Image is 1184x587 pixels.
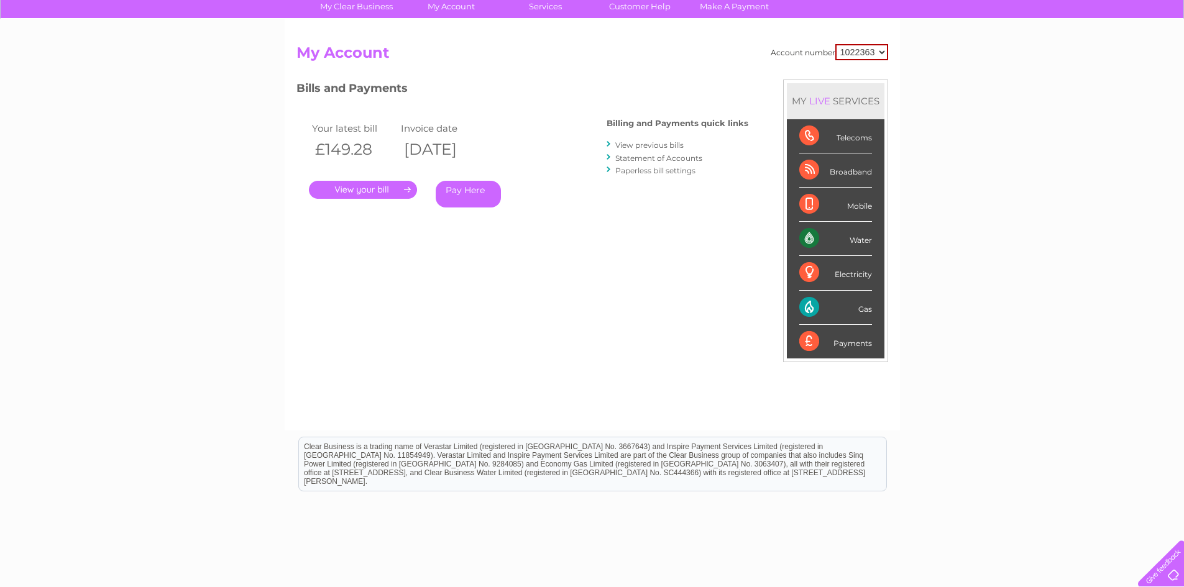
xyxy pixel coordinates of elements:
[799,188,872,222] div: Mobile
[799,291,872,325] div: Gas
[771,44,888,60] div: Account number
[799,256,872,290] div: Electricity
[615,166,695,175] a: Paperless bill settings
[950,6,1035,22] a: 0333 014 3131
[787,83,884,119] div: MY SERVICES
[799,222,872,256] div: Water
[1031,53,1068,62] a: Telecoms
[42,32,105,70] img: logo.png
[996,53,1024,62] a: Energy
[309,137,398,162] th: £149.28
[296,80,748,101] h3: Bills and Payments
[309,120,398,137] td: Your latest bill
[299,7,886,60] div: Clear Business is a trading name of Verastar Limited (registered in [GEOGRAPHIC_DATA] No. 3667643...
[615,153,702,163] a: Statement of Accounts
[1076,53,1094,62] a: Blog
[607,119,748,128] h4: Billing and Payments quick links
[965,53,989,62] a: Water
[1101,53,1132,62] a: Contact
[309,181,417,199] a: .
[398,137,487,162] th: [DATE]
[799,119,872,153] div: Telecoms
[799,325,872,358] div: Payments
[615,140,684,150] a: View previous bills
[296,44,888,68] h2: My Account
[1143,53,1172,62] a: Log out
[398,120,487,137] td: Invoice date
[799,153,872,188] div: Broadband
[807,95,833,107] div: LIVE
[436,181,501,207] a: Pay Here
